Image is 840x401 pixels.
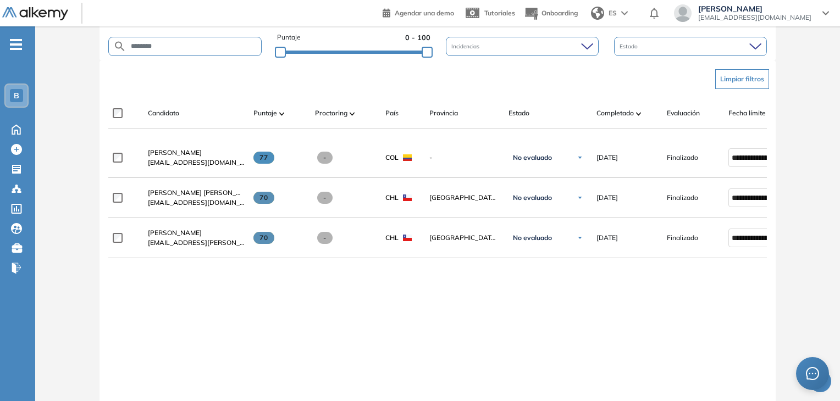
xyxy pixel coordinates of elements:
span: - [317,152,333,164]
span: Estado [620,42,640,51]
span: Completado [596,108,634,118]
span: B [14,91,19,100]
span: No evaluado [513,233,552,242]
img: Ícono de flecha [577,194,583,201]
div: Incidencias [446,37,599,56]
span: País [385,108,399,118]
span: Finalizado [667,153,698,163]
a: [PERSON_NAME] [148,148,245,158]
img: Ícono de flecha [577,235,583,241]
span: Evaluación [667,108,700,118]
span: - [317,192,333,204]
img: CHL [403,235,412,241]
span: Finalizado [667,233,698,243]
img: world [591,7,604,20]
span: No evaluado [513,193,552,202]
img: [missing "en.ARROW_ALT" translation] [279,112,285,115]
span: [GEOGRAPHIC_DATA][PERSON_NAME] [429,233,500,243]
span: [EMAIL_ADDRESS][DOMAIN_NAME] [148,158,245,168]
span: CHL [385,193,399,203]
a: Agendar una demo [383,5,454,19]
span: Onboarding [541,9,578,17]
img: [missing "en.ARROW_ALT" translation] [350,112,355,115]
span: Puntaje [277,32,301,43]
span: 70 [253,232,275,244]
button: Limpiar filtros [715,69,769,89]
i: - [10,43,22,46]
img: Logo [2,7,68,21]
span: [DATE] [596,193,618,203]
span: [PERSON_NAME] [148,148,202,157]
span: Fecha límite [728,108,766,118]
span: message [806,367,819,380]
span: [EMAIL_ADDRESS][DOMAIN_NAME] [698,13,811,22]
img: Ícono de flecha [577,154,583,161]
div: Estado [614,37,767,56]
span: Tutoriales [484,9,515,17]
button: Onboarding [524,2,578,25]
span: - [317,232,333,244]
img: CHL [403,194,412,201]
span: Incidencias [451,42,482,51]
img: COL [403,154,412,161]
span: Finalizado [667,193,698,203]
img: SEARCH_ALT [113,40,126,53]
span: 70 [253,192,275,204]
span: [EMAIL_ADDRESS][PERSON_NAME][DOMAIN_NAME] [148,238,245,248]
span: Candidato [148,108,179,118]
span: Agendar una demo [395,9,454,17]
span: Puntaje [253,108,277,118]
span: CHL [385,233,399,243]
span: COL [385,153,399,163]
span: 77 [253,152,275,164]
span: [EMAIL_ADDRESS][DOMAIN_NAME] [148,198,245,208]
span: Provincia [429,108,458,118]
span: [GEOGRAPHIC_DATA][PERSON_NAME] [429,193,500,203]
span: Estado [509,108,529,118]
img: [missing "en.ARROW_ALT" translation] [636,112,642,115]
span: [PERSON_NAME] [148,229,202,237]
span: No evaluado [513,153,552,162]
span: [PERSON_NAME] [698,4,811,13]
span: 0 - 100 [405,32,430,43]
span: [PERSON_NAME] [PERSON_NAME] [148,188,257,197]
span: [DATE] [596,233,618,243]
span: Proctoring [315,108,347,118]
img: arrow [621,11,628,15]
a: [PERSON_NAME] [PERSON_NAME] [148,188,245,198]
span: [DATE] [596,153,618,163]
span: ES [609,8,617,18]
a: [PERSON_NAME] [148,228,245,238]
span: - [429,153,500,163]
